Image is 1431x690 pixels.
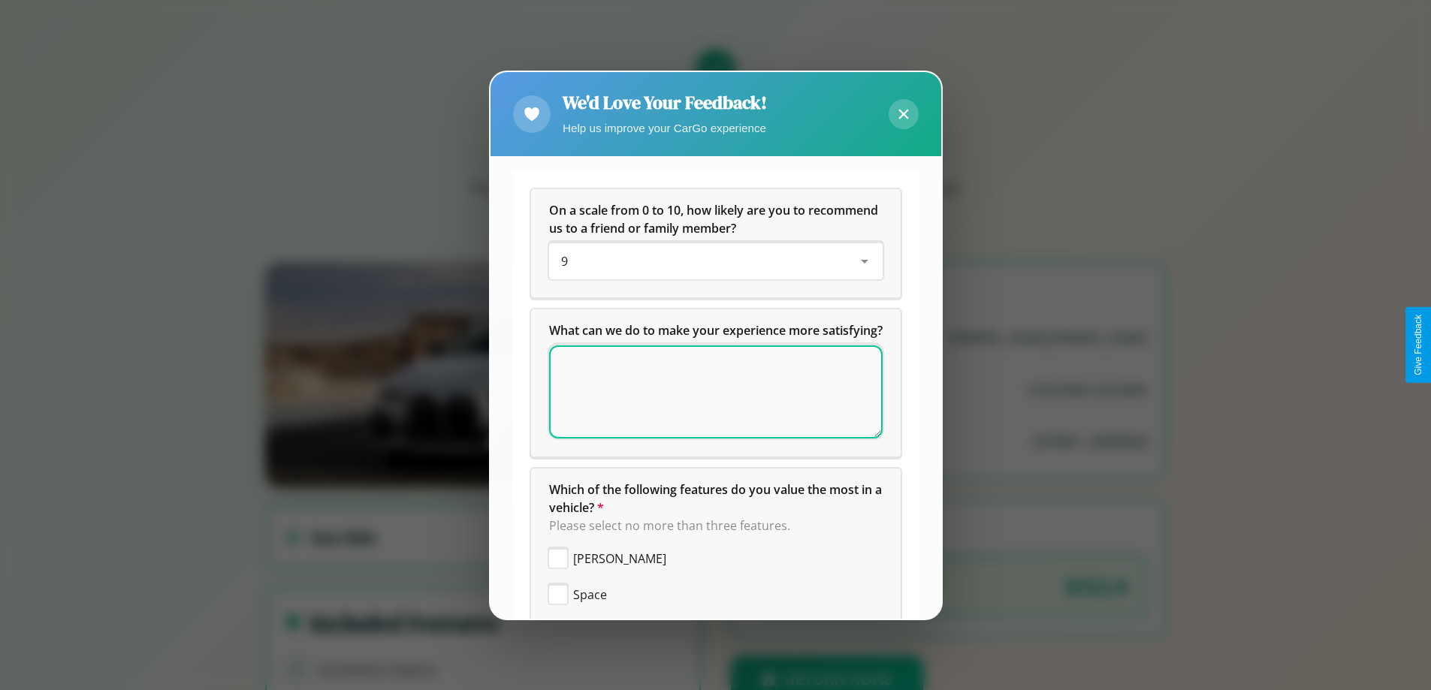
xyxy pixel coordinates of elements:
h5: On a scale from 0 to 10, how likely are you to recommend us to a friend or family member? [549,201,883,237]
span: What can we do to make your experience more satisfying? [549,322,883,339]
div: Give Feedback [1413,315,1423,375]
span: On a scale from 0 to 10, how likely are you to recommend us to a friend or family member? [549,202,881,237]
div: On a scale from 0 to 10, how likely are you to recommend us to a friend or family member? [531,189,901,297]
h2: We'd Love Your Feedback! [563,90,767,115]
p: Help us improve your CarGo experience [563,118,767,138]
span: [PERSON_NAME] [573,550,666,568]
span: 9 [561,253,568,270]
span: Please select no more than three features. [549,517,790,534]
span: Which of the following features do you value the most in a vehicle? [549,481,885,516]
span: Space [573,586,607,604]
div: On a scale from 0 to 10, how likely are you to recommend us to a friend or family member? [549,243,883,279]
